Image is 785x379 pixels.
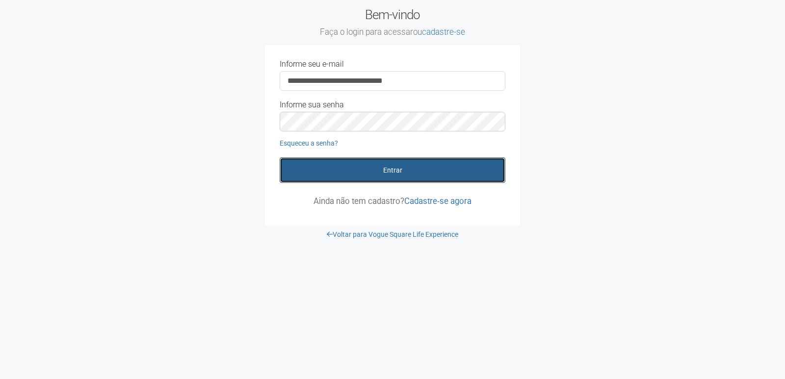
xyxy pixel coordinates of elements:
span: ou [413,27,465,37]
small: Faça o login para acessar [265,27,520,38]
a: Voltar para Vogue Square Life Experience [327,230,458,238]
label: Informe sua senha [280,101,344,109]
p: Ainda não tem cadastro? [280,197,505,205]
a: cadastre-se [422,27,465,37]
button: Entrar [280,157,505,183]
a: Cadastre-se agora [404,196,471,206]
a: Esqueceu a senha? [280,139,338,147]
h2: Bem-vindo [265,7,520,38]
label: Informe seu e-mail [280,60,344,69]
